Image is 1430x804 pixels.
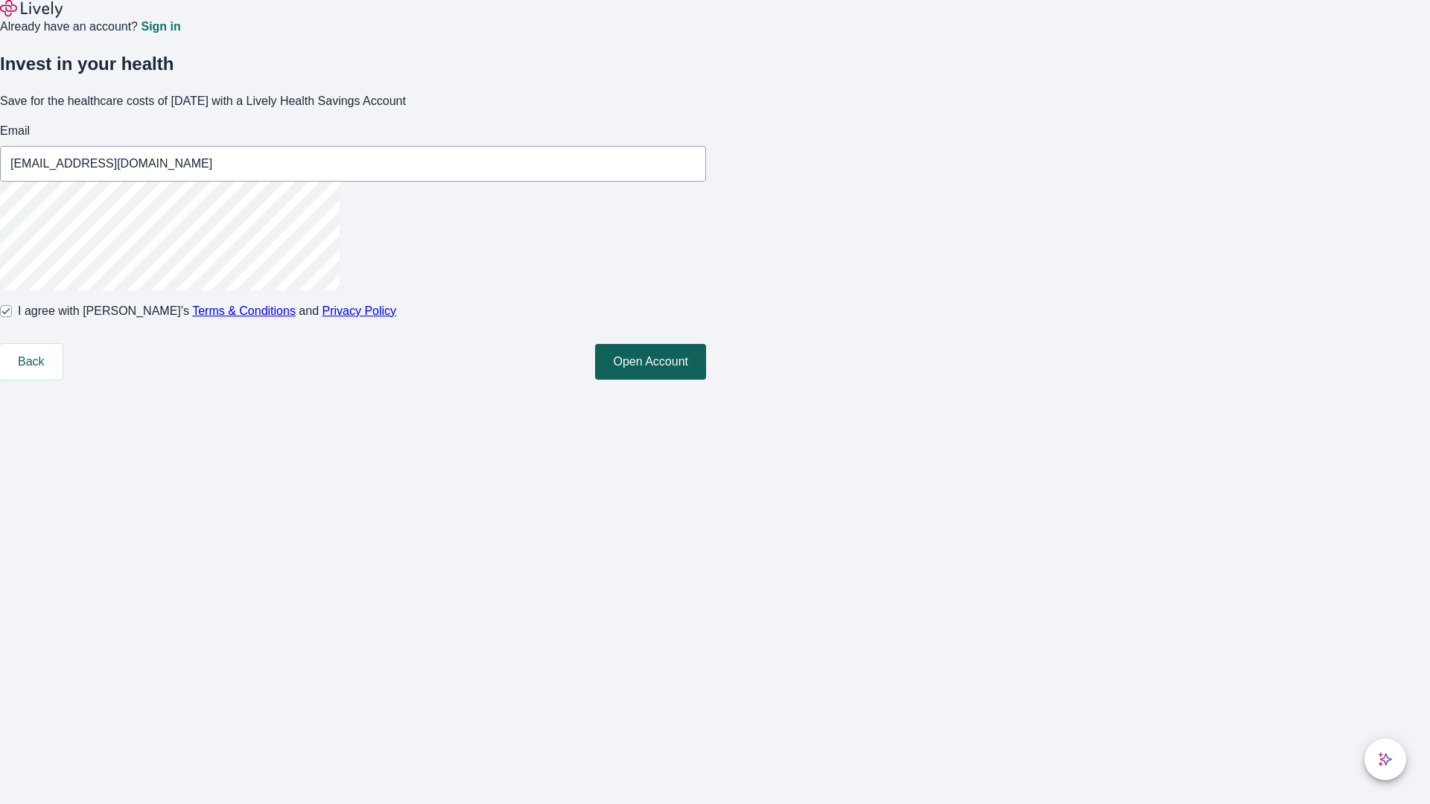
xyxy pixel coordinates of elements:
button: chat [1364,738,1406,780]
a: Terms & Conditions [192,304,296,317]
a: Privacy Policy [322,304,397,317]
svg: Lively AI Assistant [1378,752,1393,767]
button: Open Account [595,344,706,380]
a: Sign in [141,21,180,33]
span: I agree with [PERSON_NAME]’s and [18,302,396,320]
